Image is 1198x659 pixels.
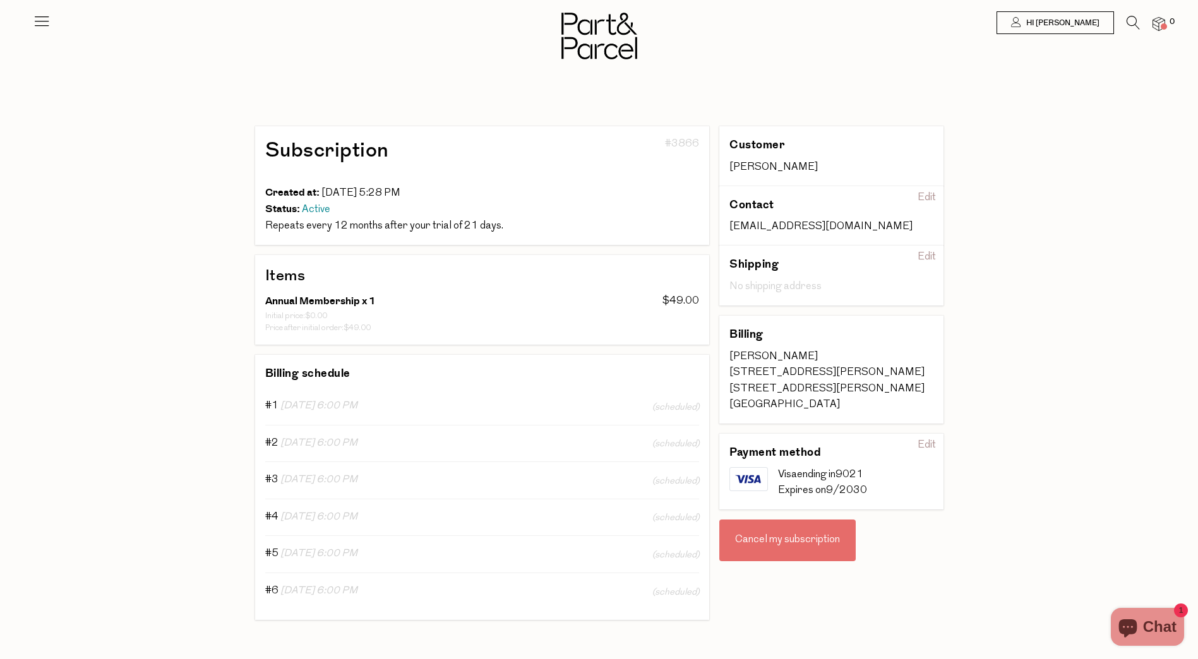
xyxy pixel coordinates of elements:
[652,548,699,562] span: (scheduled)
[729,136,892,154] h3: Customer
[652,437,699,451] span: (scheduled)
[265,311,551,323] div: :
[729,279,933,295] div: No shipping address
[302,205,330,215] span: Active
[662,296,699,306] span: $49.00
[913,188,941,208] div: Edit
[652,511,699,525] span: (scheduled)
[369,294,376,309] span: 1
[652,585,699,600] span: (scheduled)
[265,218,700,235] div: .
[321,188,400,198] span: [DATE] 5:28 PM
[729,397,933,413] div: [GEOGRAPHIC_DATA]
[265,201,300,217] span: Status:
[265,323,551,335] div: :
[729,349,933,365] div: [PERSON_NAME]
[778,485,826,496] span: Expires on
[265,586,279,596] span: #6
[265,365,350,383] h3: Billing schedule
[652,474,699,489] span: (scheduled)
[265,512,279,522] span: #4
[913,247,941,268] div: Edit
[265,312,303,320] span: Initial price
[729,365,933,381] div: [STREET_ADDRESS][PERSON_NAME]
[729,444,892,461] h3: Payment method
[265,136,551,165] h1: Subscription
[344,324,371,332] span: $49.00
[729,222,913,232] span: [EMAIL_ADDRESS][DOMAIN_NAME]
[797,470,836,480] span: ending in
[362,294,367,309] span: x
[997,11,1114,34] a: Hi [PERSON_NAME]
[280,586,357,596] span: [DATE] 6:00 PM
[1023,18,1099,28] span: Hi [PERSON_NAME]
[561,13,637,59] img: Part&Parcel
[265,185,320,200] span: Created at:
[280,475,357,485] span: [DATE] 6:00 PM
[265,324,342,332] span: Price after initial order
[560,136,699,185] div: #3866
[719,519,856,561] div: Cancel my subscription
[305,312,327,320] span: $0.00
[913,436,941,456] div: Edit
[265,294,360,309] span: Annual Membership
[280,512,357,522] span: [DATE] 6:00 PM
[334,221,501,231] span: 21 days
[265,401,279,411] span: #1
[652,400,699,415] span: (scheduled)
[729,256,892,273] h3: Shipping
[1107,608,1188,649] inbox-online-store-chat: Shopify online store chat
[729,381,933,398] div: [STREET_ADDRESS][PERSON_NAME]
[1153,17,1165,30] a: 0
[729,196,892,214] h3: Contact
[265,475,279,485] span: #3
[1166,16,1178,28] span: 0
[265,221,332,231] span: Repeats every
[265,438,279,448] span: #2
[265,549,279,559] span: #5
[729,162,818,172] span: [PERSON_NAME]
[280,549,357,559] span: [DATE] 6:00 PM
[778,467,933,499] div: Visa 9021 9/2030
[729,326,892,343] h3: Billing
[265,265,700,287] h2: Items
[280,401,357,411] span: [DATE] 6:00 PM
[280,438,357,448] span: [DATE] 6:00 PM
